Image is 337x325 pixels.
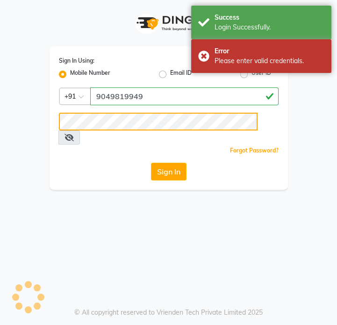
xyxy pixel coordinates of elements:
[170,69,192,80] label: Email ID
[131,9,206,37] img: logo1.svg
[151,163,186,181] button: Sign In
[59,113,258,130] input: Username
[251,69,271,80] label: User ID
[59,57,94,65] label: Sign In Using:
[215,13,324,22] div: Success
[70,69,110,80] label: Mobile Number
[215,46,324,56] div: Error
[90,87,279,105] input: Username
[215,56,324,66] div: Please enter valid credentials.
[230,147,279,154] a: Forgot Password?
[215,22,324,32] div: Login Successfully.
